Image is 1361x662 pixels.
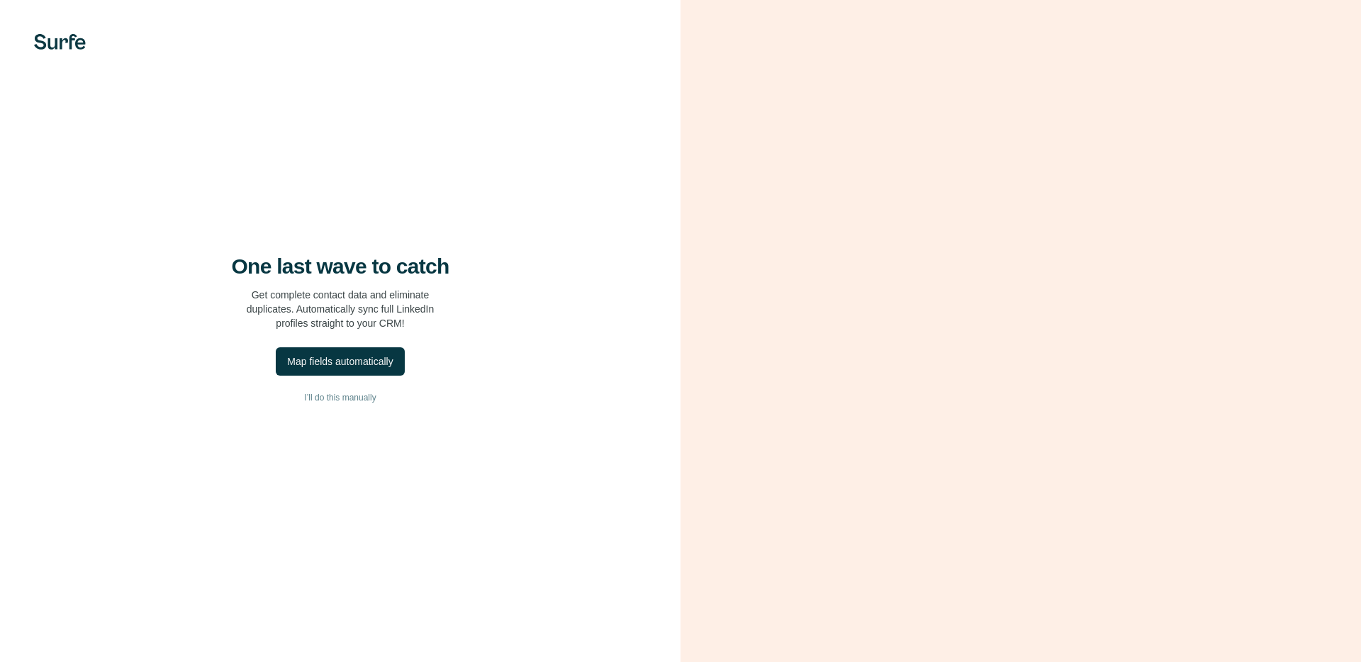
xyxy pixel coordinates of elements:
p: Get complete contact data and eliminate duplicates. Automatically sync full LinkedIn profiles str... [247,288,435,330]
button: I’ll do this manually [28,387,652,408]
button: Map fields automatically [276,347,404,376]
div: Map fields automatically [287,354,393,369]
span: I’ll do this manually [304,391,376,404]
h4: One last wave to catch [232,254,449,279]
img: Surfe's logo [34,34,86,50]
